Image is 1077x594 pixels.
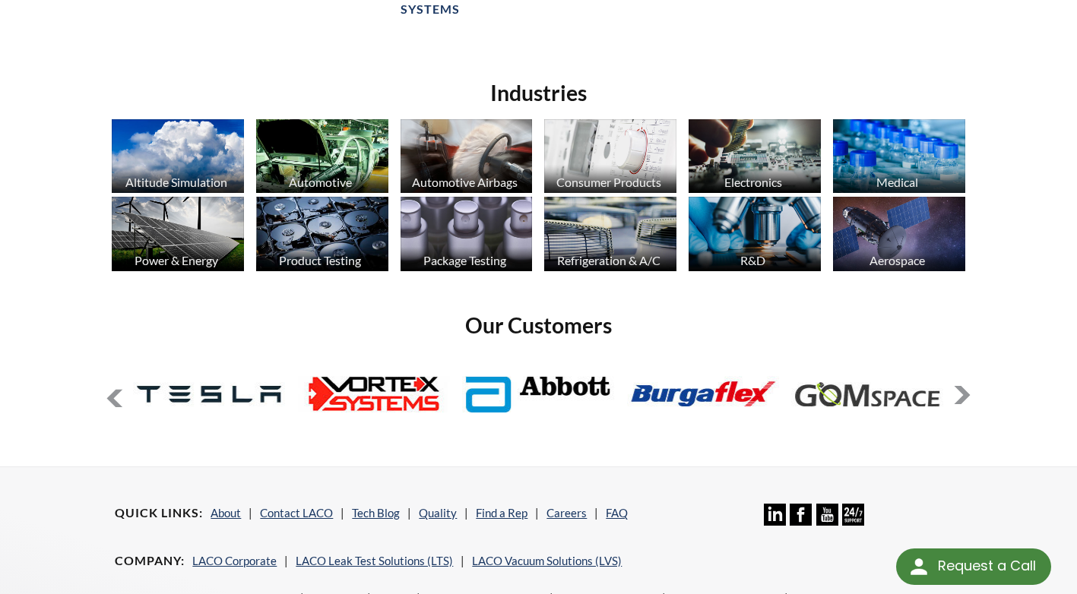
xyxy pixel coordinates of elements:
[401,197,533,275] a: Package Testing
[352,506,400,520] a: Tech Blog
[544,197,676,275] a: Refrigeration & A/C
[689,197,821,270] img: industry_R_D_670x376.jpg
[419,506,457,520] a: Quality
[791,352,943,437] img: GOM-Space.jpg
[256,119,388,197] a: Automotive
[842,504,864,526] img: 24/7 Support Icon
[907,555,931,579] img: round button
[689,119,821,197] a: Electronics
[401,197,533,270] img: industry_Package_670x376.jpg
[833,119,965,197] a: Medical
[686,175,819,189] div: Electronics
[833,119,965,193] img: industry_Medical_670x376.jpg
[112,197,244,275] a: Power & Energy
[134,352,286,437] img: Tesla.jpg
[462,352,614,437] img: Abbott-Labs.jpg
[109,253,242,267] div: Power & Energy
[401,119,533,193] img: industry_Auto-Airbag_670x376.jpg
[192,554,277,567] a: LACO Corporate
[476,506,527,520] a: Find a Rep
[398,175,531,189] div: Automotive Airbags
[112,119,244,197] a: Altitude Simulation
[544,119,676,193] img: industry_Consumer_670x376.jpg
[831,175,964,189] div: Medical
[472,554,622,567] a: LACO Vacuum Solutions (LVS)
[544,197,676,270] img: industry_HVAC_670x376.jpg
[115,553,185,569] h4: Company
[542,175,675,189] div: Consumer Products
[896,548,1051,585] div: Request a Call
[256,119,388,193] img: industry_Automotive_670x376.jpg
[544,119,676,197] a: Consumer Products
[627,352,779,437] img: Burgaflex.jpg
[833,197,965,275] a: Aerospace
[686,253,819,267] div: R&D
[296,554,453,567] a: LACO Leak Test Solutions (LTS)
[398,253,531,267] div: Package Testing
[546,506,587,520] a: Careers
[689,119,821,193] img: industry_Electronics_670x376.jpg
[112,197,244,270] img: industry_Power-2_670x376.jpg
[115,505,203,521] h4: Quick Links
[254,253,387,267] div: Product Testing
[112,119,244,193] img: industry_AltitudeSim_670x376.jpg
[842,514,864,528] a: 24/7 Support
[109,175,242,189] div: Altitude Simulation
[256,197,388,270] img: industry_ProductTesting_670x376.jpg
[211,506,241,520] a: About
[298,352,450,437] img: Vortex-Systems.jpg
[689,197,821,275] a: R&D
[401,119,533,197] a: Automotive Airbags
[542,253,675,267] div: Refrigeration & A/C
[606,506,628,520] a: FAQ
[260,506,333,520] a: Contact LACO
[938,548,1036,583] div: Request a Call
[106,79,971,107] h2: Industries
[254,175,387,189] div: Automotive
[831,253,964,267] div: Aerospace
[833,197,965,270] img: Artboard_1.jpg
[106,311,971,340] h2: Our Customers
[256,197,388,275] a: Product Testing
